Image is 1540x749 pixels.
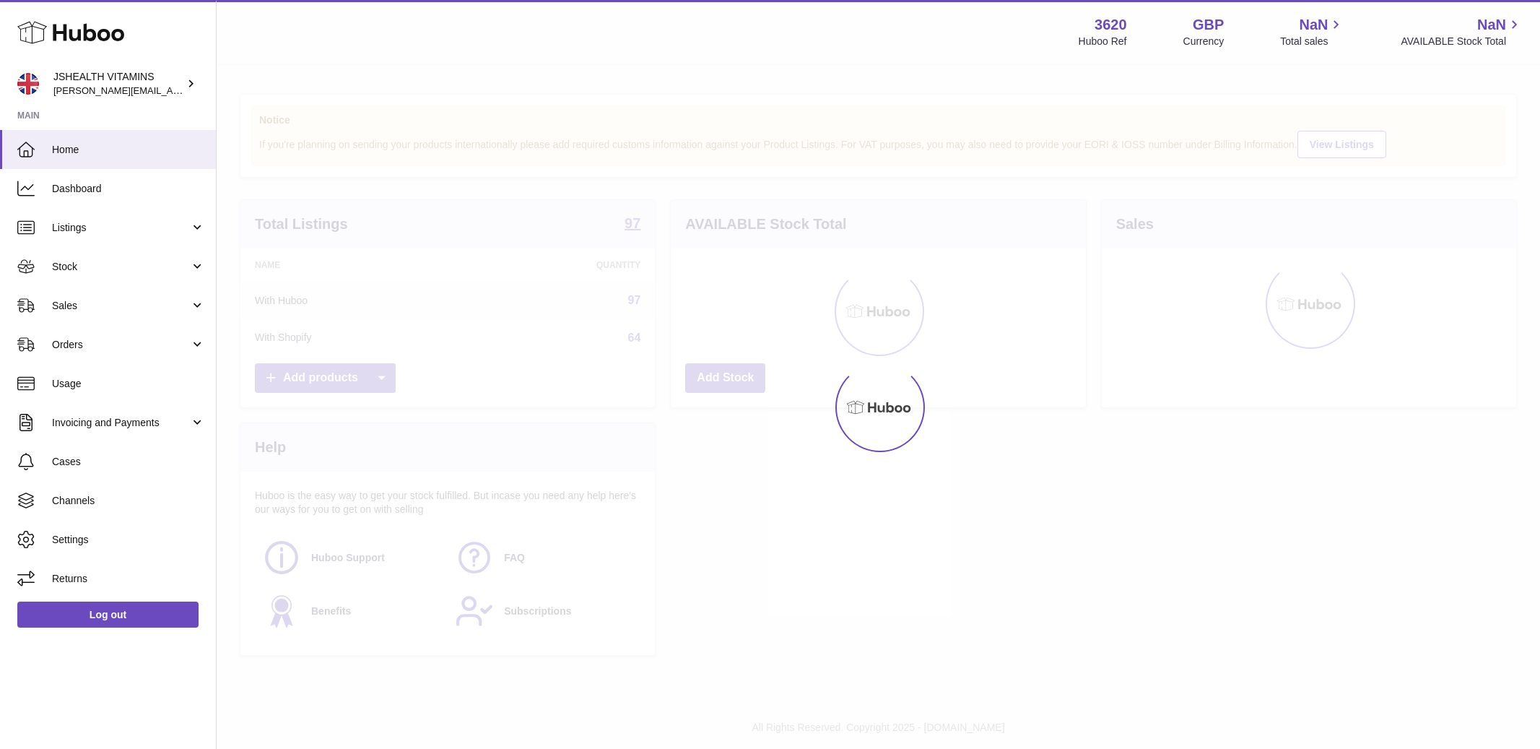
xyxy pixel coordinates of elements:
span: Listings [52,221,190,235]
span: Channels [52,494,205,508]
a: Log out [17,602,199,628]
span: Stock [52,260,190,274]
div: Currency [1183,35,1224,48]
span: AVAILABLE Stock Total [1401,35,1523,48]
div: JSHEALTH VITAMINS [53,70,183,98]
img: francesca@jshealthvitamins.com [17,73,39,95]
strong: GBP [1193,15,1224,35]
span: Invoicing and Payments [52,416,190,430]
span: NaN [1299,15,1328,35]
span: Sales [52,299,190,313]
a: NaN AVAILABLE Stock Total [1401,15,1523,48]
span: Dashboard [52,182,205,196]
strong: 3620 [1095,15,1127,35]
span: Cases [52,455,205,469]
span: Returns [52,572,205,586]
a: NaN Total sales [1280,15,1344,48]
span: Settings [52,533,205,547]
span: [PERSON_NAME][EMAIL_ADDRESS][DOMAIN_NAME] [53,85,290,96]
div: Huboo Ref [1079,35,1127,48]
span: Home [52,143,205,157]
span: Orders [52,338,190,352]
span: NaN [1477,15,1506,35]
span: Usage [52,377,205,391]
span: Total sales [1280,35,1344,48]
